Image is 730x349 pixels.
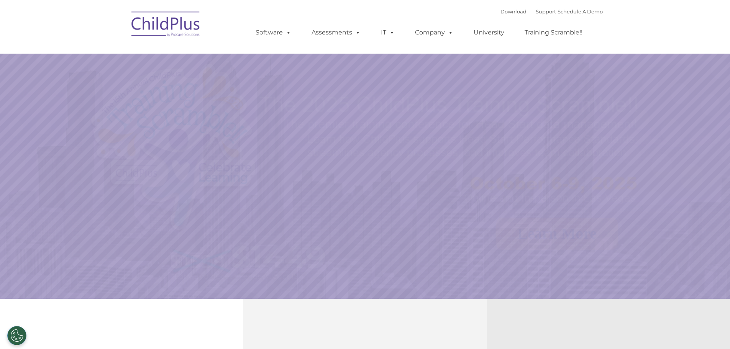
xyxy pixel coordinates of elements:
a: Assessments [304,25,368,40]
a: Software [248,25,299,40]
img: ChildPlus by Procare Solutions [128,6,204,44]
a: Download [500,8,527,15]
a: Learn More [496,218,618,250]
button: Cookies Settings [7,326,26,345]
a: Company [407,25,461,40]
a: Support [536,8,556,15]
a: IT [373,25,402,40]
font: | [500,8,603,15]
a: Schedule A Demo [558,8,603,15]
a: University [466,25,512,40]
a: Training Scramble!! [517,25,590,40]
